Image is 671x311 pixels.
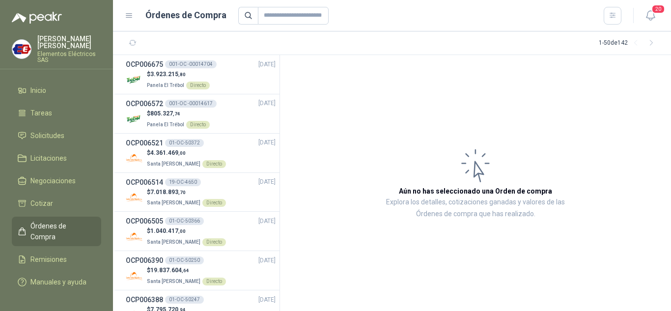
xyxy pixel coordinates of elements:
[126,189,143,206] img: Company Logo
[126,59,163,70] h3: OCP006675
[30,175,76,186] span: Negociaciones
[147,83,184,88] span: Panela El Trébol
[147,109,210,118] p: $
[147,122,184,127] span: Panela El Trébol
[126,177,276,208] a: OCP00651419-OC-4650[DATE] Company Logo$7.018.893,70Santa [PERSON_NAME]Directo
[165,217,204,225] div: 01-OC-50366
[12,217,101,246] a: Órdenes de Compra
[126,138,276,169] a: OCP00652101-OC-50372[DATE] Company Logo$4.361.469,00Santa [PERSON_NAME]Directo
[150,71,186,78] span: 3.923.215
[12,194,101,213] a: Cotizar
[202,278,226,285] div: Directo
[202,238,226,246] div: Directo
[126,216,276,247] a: OCP00650501-OC-50366[DATE] Company Logo$1.040.417,00Santa [PERSON_NAME]Directo
[126,98,163,109] h3: OCP006572
[12,171,101,190] a: Negociaciones
[126,59,276,90] a: OCP006675001-OC -00014704[DATE] Company Logo$3.923.215,80Panela El TrébolDirecto
[178,190,186,195] span: ,70
[30,254,67,265] span: Remisiones
[150,189,186,196] span: 7.018.893
[182,268,189,273] span: ,64
[258,177,276,187] span: [DATE]
[378,197,573,220] p: Explora los detalles, cotizaciones ganadas y valores de las Órdenes de compra que has realizado.
[12,273,101,291] a: Manuales y ayuda
[126,71,143,88] img: Company Logo
[202,160,226,168] div: Directo
[126,228,143,245] img: Company Logo
[599,35,659,51] div: 1 - 50 de 142
[12,40,31,58] img: Company Logo
[642,7,659,25] button: 20
[186,82,210,89] div: Directo
[651,4,665,14] span: 20
[30,153,67,164] span: Licitaciones
[126,150,143,167] img: Company Logo
[12,250,101,269] a: Remisiones
[147,266,226,275] p: $
[165,60,217,68] div: 001-OC -00014704
[202,199,226,207] div: Directo
[258,295,276,305] span: [DATE]
[150,110,180,117] span: 805.327
[30,85,46,96] span: Inicio
[165,296,204,304] div: 01-OC-50247
[258,256,276,265] span: [DATE]
[30,130,64,141] span: Solicitudes
[30,277,86,287] span: Manuales y ayuda
[37,51,101,63] p: Elementos Eléctricos SAS
[12,126,101,145] a: Solicitudes
[126,111,143,128] img: Company Logo
[399,186,552,197] h3: Aún no has seleccionado una Orden de compra
[258,99,276,108] span: [DATE]
[126,294,163,305] h3: OCP006388
[186,121,210,129] div: Directo
[147,200,200,205] span: Santa [PERSON_NAME]
[165,100,217,108] div: 001-OC -00014617
[126,267,143,284] img: Company Logo
[126,255,276,286] a: OCP00639001-OC-50250[DATE] Company Logo$19.837.604,64Santa [PERSON_NAME]Directo
[30,198,53,209] span: Cotizar
[147,70,210,79] p: $
[178,72,186,77] span: ,80
[150,267,189,274] span: 19.837.604
[126,216,163,226] h3: OCP006505
[12,12,62,24] img: Logo peakr
[258,60,276,69] span: [DATE]
[173,111,180,116] span: ,74
[126,177,163,188] h3: OCP006514
[30,221,92,242] span: Órdenes de Compra
[145,8,226,22] h1: Órdenes de Compra
[30,108,52,118] span: Tareas
[165,256,204,264] div: 01-OC-50250
[150,149,186,156] span: 4.361.469
[147,239,200,245] span: Santa [PERSON_NAME]
[12,104,101,122] a: Tareas
[147,226,226,236] p: $
[165,178,201,186] div: 19-OC-4650
[178,228,186,234] span: ,00
[126,138,163,148] h3: OCP006521
[147,161,200,167] span: Santa [PERSON_NAME]
[147,148,226,158] p: $
[258,138,276,147] span: [DATE]
[150,227,186,234] span: 1.040.417
[37,35,101,49] p: [PERSON_NAME] [PERSON_NAME]
[12,149,101,168] a: Licitaciones
[12,81,101,100] a: Inicio
[165,139,204,147] div: 01-OC-50372
[147,188,226,197] p: $
[258,217,276,226] span: [DATE]
[147,279,200,284] span: Santa [PERSON_NAME]
[126,255,163,266] h3: OCP006390
[178,150,186,156] span: ,00
[126,98,276,129] a: OCP006572001-OC -00014617[DATE] Company Logo$805.327,74Panela El TrébolDirecto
